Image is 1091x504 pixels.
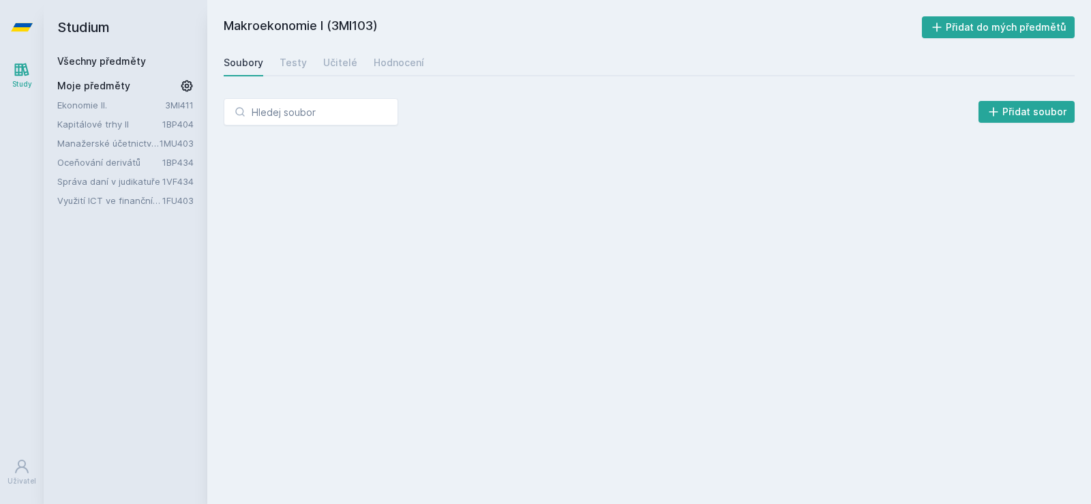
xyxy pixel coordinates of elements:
a: Oceňování derivátů [57,155,162,169]
div: Testy [280,56,307,70]
a: 1BP404 [162,119,194,130]
input: Hledej soubor [224,98,398,125]
a: 1MU403 [160,138,194,149]
a: Využití ICT ve finančním účetnictví [57,194,162,207]
div: Učitelé [323,56,357,70]
a: Testy [280,49,307,76]
span: Moje předměty [57,79,130,93]
button: Přidat soubor [978,101,1075,123]
button: Přidat do mých předmětů [922,16,1075,38]
a: 1FU403 [162,195,194,206]
a: Ekonomie II. [57,98,165,112]
a: Učitelé [323,49,357,76]
a: 1BP434 [162,157,194,168]
div: Soubory [224,56,263,70]
div: Study [12,79,32,89]
a: Kapitálové trhy II [57,117,162,131]
a: Hodnocení [374,49,424,76]
a: 3MI411 [165,100,194,110]
div: Uživatel [8,476,36,486]
a: Uživatel [3,451,41,493]
a: Study [3,55,41,96]
a: Manažerské účetnictví II. [57,136,160,150]
a: Všechny předměty [57,55,146,67]
a: Správa daní v judikatuře [57,175,162,188]
a: Soubory [224,49,263,76]
a: 1VF434 [162,176,194,187]
h2: Makroekonomie I (3MI103) [224,16,922,38]
div: Hodnocení [374,56,424,70]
